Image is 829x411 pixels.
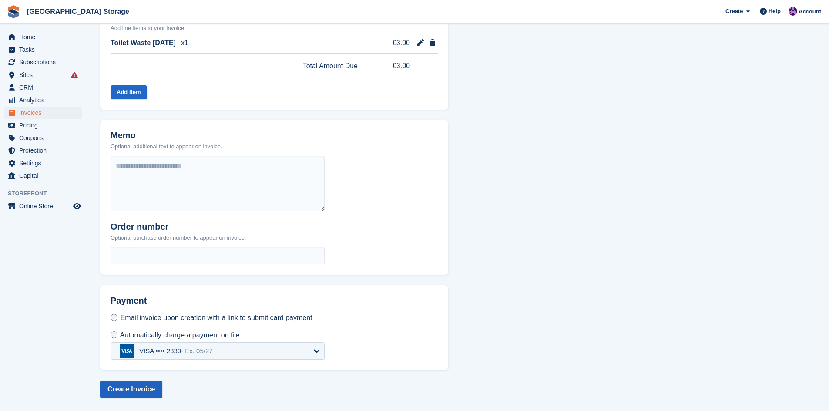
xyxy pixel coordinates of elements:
span: £3.00 [377,61,410,71]
span: CRM [19,81,71,94]
a: menu [4,81,82,94]
img: Hollie Harvey [789,7,797,16]
a: menu [4,31,82,43]
span: Capital [19,170,71,182]
a: menu [4,132,82,144]
span: x1 [181,38,188,48]
span: Account [799,7,821,16]
span: Total Amount Due [303,61,358,71]
span: Pricing [19,119,71,131]
button: Add Item [111,85,147,100]
a: menu [4,157,82,169]
span: Help [769,7,781,16]
div: VISA •••• 2330 [139,347,213,355]
i: Smart entry sync failures have occurred [71,71,78,78]
a: menu [4,119,82,131]
h2: Order number [111,222,246,232]
a: [GEOGRAPHIC_DATA] Storage [23,4,133,19]
span: Toilet Waste [DATE] [111,38,176,48]
span: Online Store [19,200,71,212]
span: Create [725,7,743,16]
span: Settings [19,157,71,169]
span: Coupons [19,132,71,144]
span: Subscriptions [19,56,71,68]
a: Preview store [72,201,82,211]
span: Sites [19,69,71,81]
span: Home [19,31,71,43]
p: Optional purchase order number to appear on invoice. [111,234,246,242]
img: stora-icon-8386f47178a22dfd0bd8f6a31ec36ba5ce8667c1dd55bd0f319d3a0aa187defe.svg [7,5,20,18]
span: £3.00 [377,38,410,48]
a: menu [4,43,82,56]
p: Add line items to your invoice. [111,24,438,33]
span: Protection [19,144,71,157]
button: Create Invoice [100,381,162,398]
h2: Memo [111,130,222,140]
input: Email invoice upon creation with a link to submit card payment [111,314,117,321]
span: Tasks [19,43,71,56]
a: menu [4,94,82,106]
h2: Payment [111,296,325,313]
p: Optional additional text to appear on invoice. [111,142,222,151]
span: - Ex. 05/27 [181,347,213,354]
span: Automatically charge a payment on file [120,331,240,339]
span: Email invoice upon creation with a link to submit card payment [120,314,312,321]
a: menu [4,107,82,119]
a: menu [4,56,82,68]
input: Automatically charge a payment on file [111,331,117,338]
a: menu [4,69,82,81]
span: Invoices [19,107,71,119]
span: Analytics [19,94,71,106]
a: menu [4,144,82,157]
img: visa-b694ef4212b07b5f47965f94a99afb91c8fa3d2577008b26e631fad0fb21120b.svg [120,344,134,358]
span: Storefront [8,189,87,198]
a: menu [4,200,82,212]
a: menu [4,170,82,182]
